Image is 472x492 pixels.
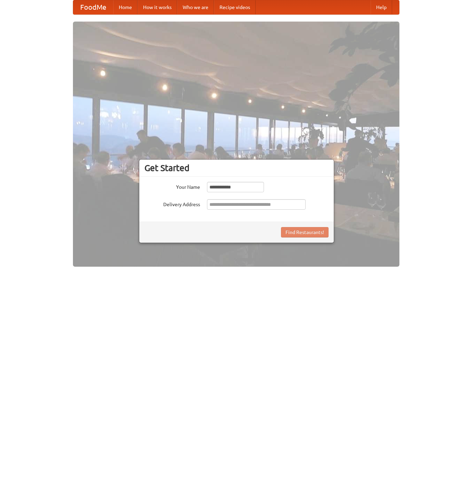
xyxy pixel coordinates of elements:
[113,0,138,14] a: Home
[371,0,392,14] a: Help
[144,182,200,191] label: Your Name
[138,0,177,14] a: How it works
[144,199,200,208] label: Delivery Address
[144,163,329,173] h3: Get Started
[281,227,329,237] button: Find Restaurants!
[177,0,214,14] a: Who we are
[73,0,113,14] a: FoodMe
[214,0,256,14] a: Recipe videos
